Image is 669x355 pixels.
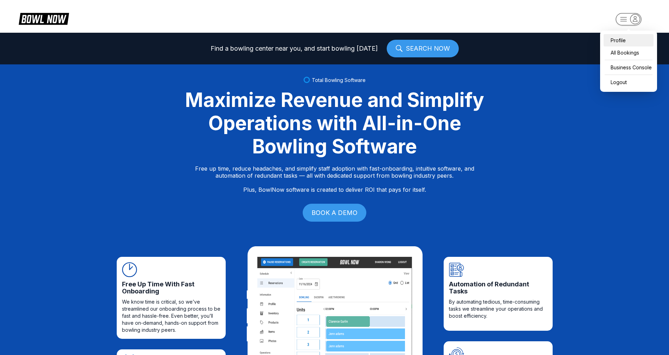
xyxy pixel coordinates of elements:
a: All Bookings [604,46,654,59]
span: Find a bowling center near you, and start bowling [DATE] [211,45,378,52]
div: Maximize Revenue and Simplify Operations with All-in-One Bowling Software [176,88,493,158]
span: Free Up Time With Fast Onboarding [122,281,220,295]
span: Automation of Redundant Tasks [449,281,547,295]
p: Free up time, reduce headaches, and simplify staff adoption with fast-onboarding, intuitive softw... [195,165,474,193]
a: BOOK A DEMO [303,204,366,222]
span: Total Bowling Software [312,77,366,83]
a: Profile [604,34,654,46]
a: Business Console [604,61,654,74]
span: By automating tedious, time-consuming tasks we streamline your operations and boost efficiency. [449,298,547,319]
button: Logout [604,76,654,88]
a: SEARCH NOW [387,40,459,57]
span: We know time is critical, so we’ve streamlined our onboarding process to be fast and hassle-free.... [122,298,220,334]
